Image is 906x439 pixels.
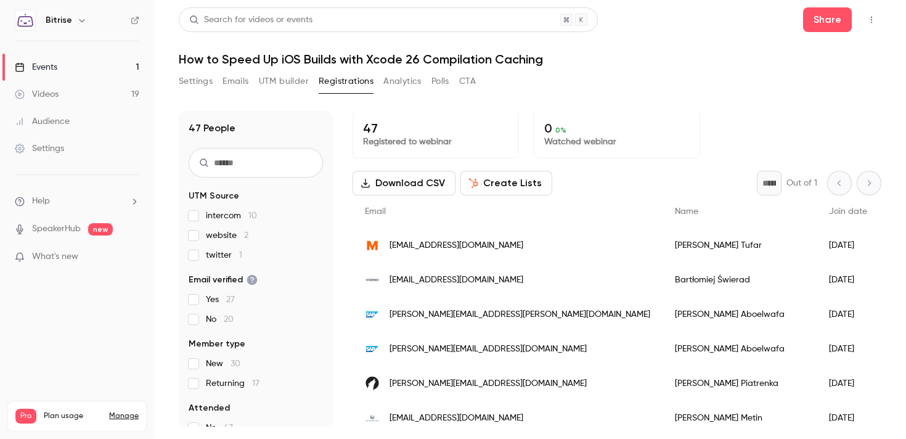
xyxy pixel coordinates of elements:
span: Plan usage [44,411,102,421]
span: UTM Source [189,190,239,202]
span: 20 [224,315,234,324]
div: [DATE] [817,263,879,297]
span: intercom [206,210,257,222]
span: [EMAIL_ADDRESS][DOMAIN_NAME] [390,274,523,287]
div: Search for videos or events [189,14,312,27]
img: daftmobile.com [365,376,380,391]
img: migrosonline.ch [365,238,380,253]
button: Settings [179,72,213,91]
span: New [206,358,240,370]
span: 1 [239,251,242,260]
span: 2 [244,231,248,240]
span: [PERSON_NAME][EMAIL_ADDRESS][PERSON_NAME][DOMAIN_NAME] [390,308,650,321]
h1: 47 People [189,121,235,136]
span: 17 [252,379,259,388]
div: Videos [15,88,59,101]
button: Download CSV [353,171,455,195]
span: 30 [231,359,240,368]
span: Returning [206,377,259,390]
img: teknasyon.com [365,411,380,425]
p: Watched webinar [544,136,690,148]
div: [DATE] [817,401,879,435]
span: No [206,313,234,326]
span: [PERSON_NAME][EMAIL_ADDRESS][DOMAIN_NAME] [390,377,587,390]
div: Events [15,61,57,73]
span: [EMAIL_ADDRESS][DOMAIN_NAME] [390,412,523,425]
span: [EMAIL_ADDRESS][DOMAIN_NAME] [390,239,523,252]
p: Out of 1 [786,177,817,189]
span: Help [32,195,50,208]
div: [PERSON_NAME] Metin [663,401,817,435]
div: [DATE] [817,366,879,401]
span: Yes [206,293,235,306]
div: Settings [15,142,64,155]
div: [PERSON_NAME] Piatrenka [663,366,817,401]
span: 10 [248,211,257,220]
div: [DATE] [817,228,879,263]
button: Create Lists [460,171,552,195]
button: Polls [431,72,449,91]
button: UTM builder [259,72,309,91]
img: vodeno.com [365,273,380,287]
button: Share [803,7,852,32]
a: SpeakerHub [32,223,81,236]
div: [DATE] [817,332,879,366]
span: Member type [189,338,245,350]
span: 27 [226,295,235,304]
span: Email [365,207,386,216]
div: Audience [15,115,70,128]
img: Bitrise [15,10,35,30]
span: 47 [224,424,233,432]
li: help-dropdown-opener [15,195,139,208]
span: [PERSON_NAME][EMAIL_ADDRESS][DOMAIN_NAME] [390,343,587,356]
span: Attended [189,402,230,414]
span: Email verified [189,274,258,286]
span: Name [675,207,698,216]
img: sap.com [365,342,380,356]
a: Manage [109,411,139,421]
span: 0 % [555,126,566,134]
h1: How to Speed Up iOS Builds with Xcode 26 Compilation Caching [179,52,881,67]
button: Registrations [319,72,373,91]
button: CTA [459,72,476,91]
span: new [88,223,113,236]
span: Pro [15,409,36,424]
span: website [206,229,248,242]
p: 47 [363,121,508,136]
span: Join date [829,207,867,216]
h6: Bitrise [46,14,72,27]
span: twitter [206,249,242,261]
span: What's new [32,250,78,263]
p: Registered to webinar [363,136,508,148]
button: Emails [222,72,248,91]
button: Analytics [383,72,422,91]
div: [PERSON_NAME] Tufar [663,228,817,263]
span: No [206,422,233,434]
iframe: Noticeable Trigger [124,252,139,263]
div: [PERSON_NAME] Aboelwafa [663,297,817,332]
img: sap.com [365,307,380,322]
div: [DATE] [817,297,879,332]
div: Bartłomiej Świerad [663,263,817,297]
div: [PERSON_NAME] Aboelwafa [663,332,817,366]
p: 0 [544,121,690,136]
